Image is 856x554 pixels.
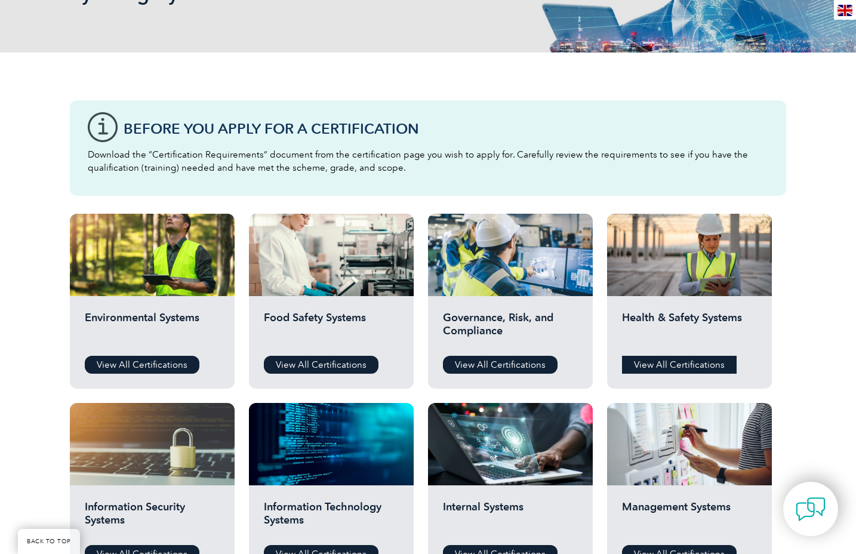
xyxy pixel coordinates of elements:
h2: Environmental Systems [85,311,220,347]
h2: Food Safety Systems [264,311,399,347]
h2: Information Security Systems [85,500,220,536]
a: View All Certifications [622,356,737,374]
img: en [837,5,852,16]
a: View All Certifications [264,356,378,374]
h2: Internal Systems [443,500,578,536]
p: Download the “Certification Requirements” document from the certification page you wish to apply ... [88,148,768,174]
a: BACK TO TOP [18,529,80,554]
a: View All Certifications [443,356,558,374]
h2: Information Technology Systems [264,500,399,536]
h2: Governance, Risk, and Compliance [443,311,578,347]
h2: Management Systems [622,500,757,536]
img: contact-chat.png [796,494,826,524]
h2: Health & Safety Systems [622,311,757,347]
a: View All Certifications [85,356,199,374]
h3: Before You Apply For a Certification [124,121,768,136]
